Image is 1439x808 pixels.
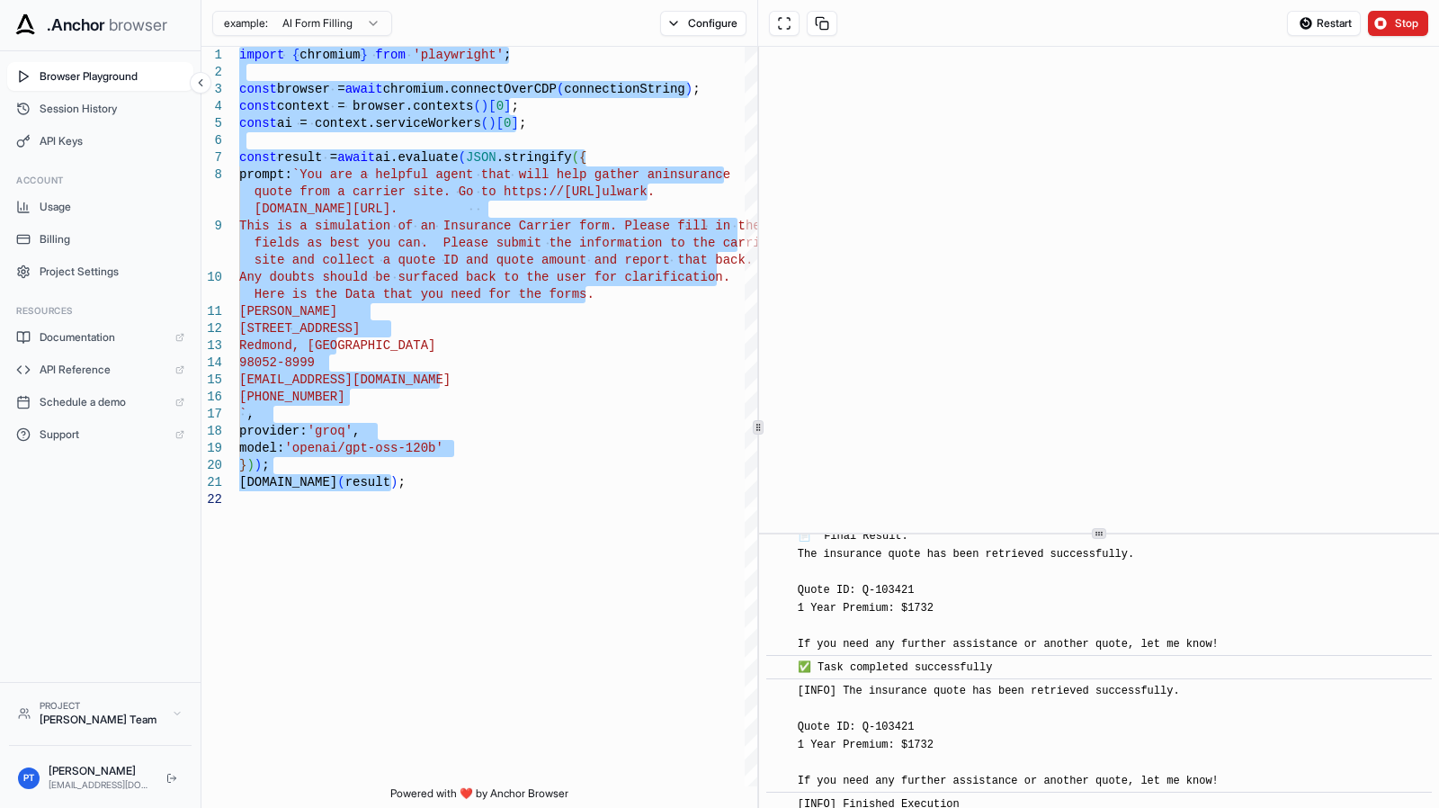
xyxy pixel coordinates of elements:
[473,99,480,113] span: (
[239,458,246,472] span: }
[239,82,277,96] span: const
[511,99,518,113] span: ;
[481,116,488,130] span: (
[201,98,222,115] div: 4
[201,372,222,389] div: 15
[40,427,166,442] span: Support
[201,423,222,440] div: 18
[190,72,211,94] button: Collapse sidebar
[579,150,586,165] span: {
[277,116,481,130] span: ai = context.serviceWorkers
[201,149,222,166] div: 7
[375,150,458,165] span: ai.evaluate
[239,48,284,62] span: import
[40,395,166,409] span: Schedule a demo
[262,458,269,472] span: ;
[201,389,222,406] div: 16
[345,82,383,96] span: await
[299,48,360,62] span: chromium
[292,167,663,182] span: `You are a helpful agent that will help gather an
[40,134,184,148] span: API Keys
[277,150,337,165] span: result =
[201,81,222,98] div: 3
[496,150,572,165] span: .stringify
[255,202,398,216] span: [DOMAIN_NAME][URL].
[277,82,345,96] span: browser =
[23,771,34,785] span: PT
[602,184,655,199] span: ulwark.
[7,94,193,123] button: Session History
[109,13,167,38] span: browser
[459,150,466,165] span: (
[255,458,262,472] span: )
[239,219,602,233] span: This is a simulation of an Insurance Carrier for
[308,424,353,438] span: 'groq'
[201,337,222,355] div: 13
[239,321,360,336] span: [STREET_ADDRESS]
[564,82,684,96] span: connectionString
[40,200,184,214] span: Usage
[1287,11,1361,36] button: Restart
[239,373,451,387] span: [EMAIL_ADDRESS][DOMAIN_NAME]
[239,304,337,319] span: [PERSON_NAME]
[7,323,193,352] a: Documentation
[40,69,184,84] span: Browser Playground
[49,764,152,778] div: [PERSON_NAME]
[201,406,222,423] div: 17
[360,48,367,62] span: }
[201,355,222,372] div: 14
[239,99,277,113] span: const
[40,330,166,345] span: Documentation
[201,64,222,81] div: 2
[239,390,345,404] span: [PHONE_NUMBER]
[7,257,193,286] button: Project Settings
[201,440,222,457] div: 19
[201,47,222,64] div: 1
[40,713,163,727] div: [PERSON_NAME] Team
[7,127,193,156] button: API Keys
[239,475,337,489] span: [DOMAIN_NAME]
[511,116,518,130] span: ]
[292,48,299,62] span: {
[40,363,166,377] span: API Reference
[40,265,184,279] span: Project Settings
[47,13,105,38] span: .Anchor
[201,218,222,235] div: 9
[201,474,222,491] div: 21
[201,269,222,286] div: 10
[49,778,152,792] div: [EMAIL_ADDRESS][DOMAIN_NAME]
[632,236,776,250] span: tion to the carrier
[488,99,496,113] span: [
[632,253,753,267] span: eport that back.
[246,407,254,421] span: ,
[557,82,564,96] span: (
[807,11,837,36] button: Copy session ID
[40,102,184,116] span: Session History
[255,287,594,301] span: Here is the Data that you need for the forms.
[277,99,473,113] span: context = browser.contexts
[496,116,504,130] span: [
[284,441,442,455] span: 'openai/gpt-oss-120b'
[466,150,496,165] span: JSON
[504,99,511,113] span: ]
[488,116,496,130] span: )
[496,99,504,113] span: 0
[7,388,193,417] a: Schedule a demo
[239,407,246,421] span: `
[7,193,193,221] button: Usage
[239,355,315,370] span: 98052-8999
[1368,11,1428,36] button: Stop
[40,232,184,247] span: Billing
[255,253,632,267] span: site and collect a quote ID and quote amount and r
[239,338,435,353] span: Redmond, [GEOGRAPHIC_DATA]
[519,116,526,130] span: ;
[9,692,192,734] button: Project[PERSON_NAME] Team
[375,48,406,62] span: from
[504,48,511,62] span: ;
[1395,16,1420,31] span: Stop
[504,116,511,130] span: 0
[1317,16,1352,31] span: Restart
[769,11,800,36] button: Open in full screen
[239,424,308,438] span: provider:
[201,303,222,320] div: 11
